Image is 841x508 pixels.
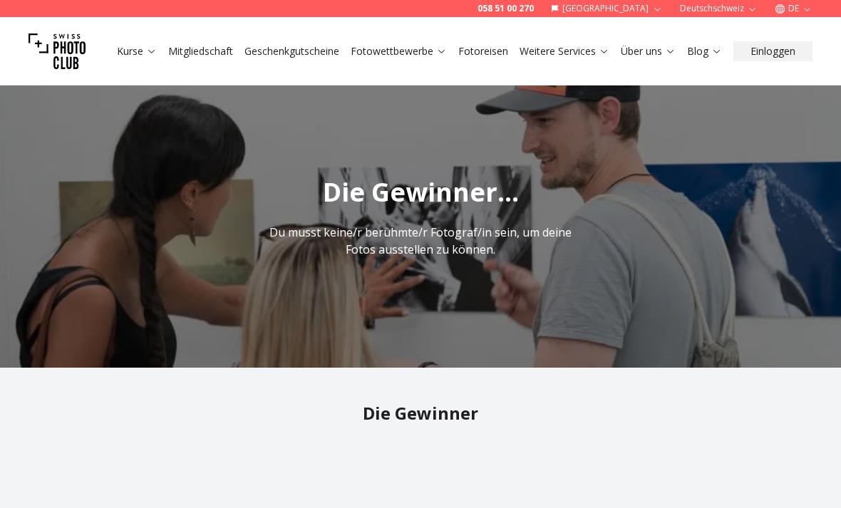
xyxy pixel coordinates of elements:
[687,44,722,58] a: Blog
[478,3,534,14] a: 058 51 00 270
[681,41,728,61] button: Blog
[458,44,508,58] a: Fotoreisen
[453,41,514,61] button: Fotoreisen
[351,44,447,58] a: Fotowettbewerbe
[261,224,580,258] p: Du musst keine/r berühmte/r Fotograf/in sein, um deine Fotos ausstellen zu können.
[29,23,86,80] img: Swiss photo club
[11,402,830,425] h2: Die Gewinner
[514,41,615,61] button: Weitere Services
[520,44,609,58] a: Weitere Services
[162,41,239,61] button: Mitgliedschaft
[117,44,157,58] a: Kurse
[621,44,676,58] a: Über uns
[168,44,233,58] a: Mitgliedschaft
[615,41,681,61] button: Über uns
[345,41,453,61] button: Fotowettbewerbe
[239,41,345,61] button: Geschenkgutscheine
[111,41,162,61] button: Kurse
[733,41,812,61] button: Einloggen
[244,44,339,58] a: Geschenkgutscheine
